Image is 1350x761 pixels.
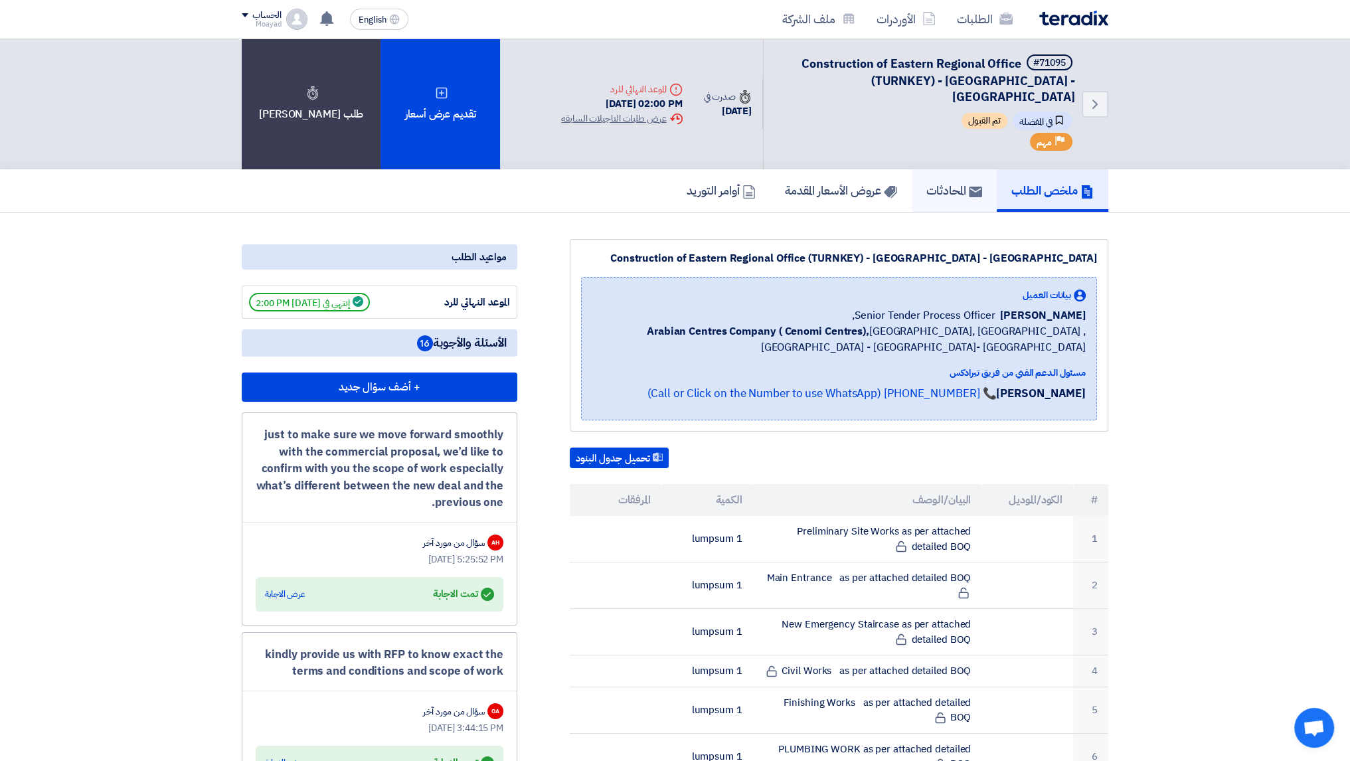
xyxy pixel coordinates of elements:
[981,484,1073,516] th: الكود/الموديل
[561,112,682,126] div: عرض طلبات التاجيلات السابقه
[242,39,380,169] div: طلب [PERSON_NAME]
[1073,562,1108,609] td: 2
[661,484,753,516] th: الكمية
[647,323,869,339] b: Arabian Centres Company ( Cenomi Centres),
[704,104,752,119] div: [DATE]
[265,588,305,601] div: عرض الاجابة
[249,293,370,311] span: إنتهي في [DATE] 2:00 PM
[1033,58,1066,68] div: #71095
[1011,183,1094,198] h5: ملخص الطلب
[256,646,503,680] div: kindly provide us with RFP to know exact the terms and conditions and scope of work
[359,15,386,25] span: English
[753,687,982,733] td: Finishing Works as per attached detailed BOQ
[417,335,507,351] span: الأسئلة والأجوبة
[487,703,503,719] div: OA
[417,335,433,351] span: 16
[1037,136,1052,149] span: مهم
[256,426,503,511] div: just to make sure we move forward smoothly with the commercial proposal, we’d like to confirm wit...
[753,484,982,516] th: البيان/الوصف
[433,585,494,604] div: تمت الاجابة
[802,54,1075,106] span: Construction of Eastern Regional Office (TURNKEY) - [GEOGRAPHIC_DATA] - [GEOGRAPHIC_DATA]
[1000,307,1086,323] span: [PERSON_NAME]
[252,10,281,21] div: الحساب
[561,82,682,96] div: الموعد النهائي للرد
[753,609,982,655] td: New Emergency Staircase as per attached detailed BOQ
[1073,484,1108,516] th: #
[423,705,485,719] div: سؤال من مورد آخر
[242,244,517,270] div: مواعيد الطلب
[785,183,897,198] h5: عروض الأسعار المقدمة
[242,373,517,402] button: + أضف سؤال جديد
[256,721,503,735] div: [DATE] 3:44:15 PM
[487,535,503,550] div: AH
[561,96,682,112] div: [DATE] 02:00 PM
[852,307,995,323] span: Senior Tender Process Officer,
[997,169,1108,212] a: ملخص الطلب
[410,295,510,310] div: الموعد النهائي للرد
[242,21,281,28] div: Moayad
[256,552,503,566] div: [DATE] 5:25:52 PM
[1023,288,1071,302] span: بيانات العميل
[592,323,1086,355] span: [GEOGRAPHIC_DATA], [GEOGRAPHIC_DATA] ,[GEOGRAPHIC_DATA] - [GEOGRAPHIC_DATA]- [GEOGRAPHIC_DATA]
[704,90,752,104] div: صدرت في
[661,655,753,687] td: 1 lumpsum
[286,9,307,30] img: profile_test.png
[661,609,753,655] td: 1 lumpsum
[380,39,500,169] div: تقديم عرض أسعار
[350,9,408,30] button: English
[866,3,946,35] a: الأوردرات
[772,3,866,35] a: ملف الشركة
[570,484,661,516] th: المرفقات
[1073,687,1108,733] td: 5
[570,448,669,469] button: تحميل جدول البنود
[962,113,1007,129] span: تم القبول
[661,516,753,562] td: 1 lumpsum
[581,250,1097,266] div: Construction of Eastern Regional Office (TURNKEY) - [GEOGRAPHIC_DATA] - [GEOGRAPHIC_DATA]
[592,366,1086,380] div: مسئول الدعم الفني من فريق تيرادكس
[926,183,982,198] h5: المحادثات
[661,687,753,733] td: 1 lumpsum
[687,183,756,198] h5: أوامر التوريد
[1073,655,1108,687] td: 4
[912,169,997,212] a: المحادثات
[946,3,1023,35] a: الطلبات
[770,169,912,212] a: عروض الأسعار المقدمة
[753,655,982,687] td: Civil Works as per attached detailed BOQ
[753,562,982,609] td: Main Entrance as per attached detailed BOQ
[1039,11,1108,26] img: Teradix logo
[423,536,485,550] div: سؤال من مورد آخر
[780,54,1075,105] h5: Construction of Eastern Regional Office (TURNKEY) - Nakheel Mall - Dammam
[1013,112,1072,130] span: في المفضلة
[672,169,770,212] a: أوامر التوريد
[1073,609,1108,655] td: 3
[1073,516,1108,562] td: 1
[647,385,996,402] a: 📞 [PHONE_NUMBER] (Call or Click on the Number to use WhatsApp)
[753,516,982,562] td: Preliminary Site Works as per attached detailed BOQ
[1294,708,1334,748] div: Open chat
[661,562,753,609] td: 1 lumpsum
[996,385,1086,402] strong: [PERSON_NAME]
